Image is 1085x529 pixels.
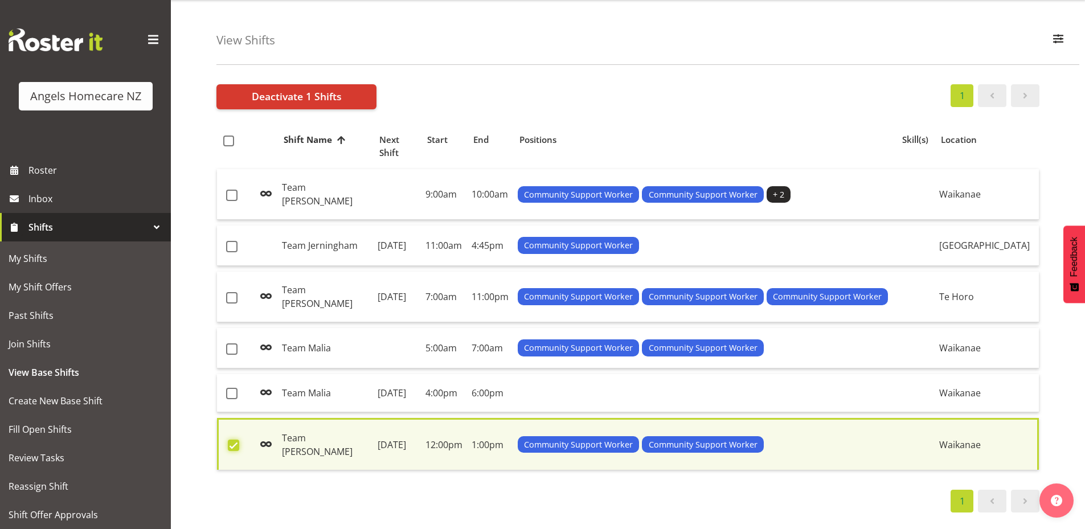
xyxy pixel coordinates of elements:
[373,272,421,322] td: [DATE]
[519,133,556,146] span: Positions
[427,133,448,146] span: Start
[524,290,633,303] span: Community Support Worker
[467,374,513,412] td: 6:00pm
[902,133,928,146] span: Skill(s)
[939,342,981,354] span: Waikanae
[9,335,162,352] span: Join Shifts
[939,387,981,399] span: Waikanae
[939,438,981,451] span: Waikanae
[421,328,467,368] td: 5:00am
[649,188,758,201] span: Community Support Worker
[216,84,376,109] button: Deactivate 1 Shifts
[9,421,162,438] span: Fill Open Shifts
[3,244,168,273] a: My Shifts
[373,225,421,266] td: [DATE]
[649,438,758,451] span: Community Support Worker
[467,169,513,220] td: 10:00am
[277,374,373,412] td: Team Malia
[473,133,489,146] span: End
[9,392,162,409] span: Create New Base Shift
[421,418,467,470] td: 12:00pm
[421,169,467,220] td: 9:00am
[524,438,633,451] span: Community Support Worker
[3,330,168,358] a: Join Shifts
[939,239,1030,252] span: [GEOGRAPHIC_DATA]
[3,387,168,415] a: Create New Base Shift
[9,28,103,51] img: Rosterit website logo
[277,272,373,322] td: Team [PERSON_NAME]
[9,449,162,466] span: Review Tasks
[3,444,168,472] a: Review Tasks
[524,239,633,252] span: Community Support Worker
[9,278,162,296] span: My Shift Offers
[3,301,168,330] a: Past Shifts
[1051,495,1062,506] img: help-xxl-2.png
[524,188,633,201] span: Community Support Worker
[373,374,421,412] td: [DATE]
[939,188,981,200] span: Waikanae
[28,219,148,236] span: Shifts
[3,472,168,501] a: Reassign Shift
[467,272,513,322] td: 11:00pm
[9,506,162,523] span: Shift Offer Approvals
[421,374,467,412] td: 4:00pm
[773,290,882,303] span: Community Support Worker
[9,307,162,324] span: Past Shifts
[421,272,467,322] td: 7:00am
[9,478,162,495] span: Reassign Shift
[277,418,373,470] td: Team [PERSON_NAME]
[524,342,633,354] span: Community Support Worker
[649,290,758,303] span: Community Support Worker
[467,328,513,368] td: 7:00am
[1069,237,1079,277] span: Feedback
[9,364,162,381] span: View Base Shifts
[28,162,165,179] span: Roster
[1063,225,1085,303] button: Feedback - Show survey
[252,89,342,104] span: Deactivate 1 Shifts
[773,188,784,201] span: + 2
[277,225,373,266] td: Team Jerningham
[649,342,758,354] span: Community Support Worker
[421,225,467,266] td: 11:00am
[284,133,332,146] span: Shift Name
[3,358,168,387] a: View Base Shifts
[467,418,513,470] td: 1:00pm
[277,328,373,368] td: Team Malia
[28,190,165,207] span: Inbox
[277,169,373,220] td: Team [PERSON_NAME]
[941,133,977,146] span: Location
[3,415,168,444] a: Fill Open Shifts
[467,225,513,266] td: 4:45pm
[9,250,162,267] span: My Shifts
[379,133,414,159] span: Next Shift
[3,501,168,529] a: Shift Offer Approvals
[3,273,168,301] a: My Shift Offers
[373,418,421,470] td: [DATE]
[939,290,974,303] span: Te Horo
[1046,28,1070,53] button: Filter Employees
[30,88,141,105] div: Angels Homecare NZ
[216,34,275,47] h4: View Shifts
